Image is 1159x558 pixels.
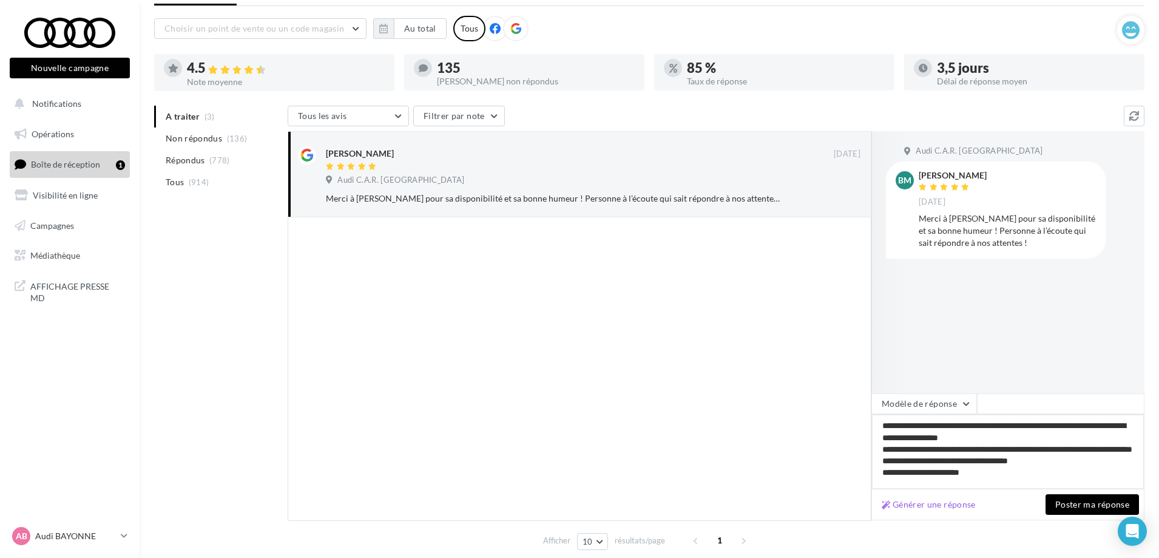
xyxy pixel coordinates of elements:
[116,160,125,170] div: 1
[7,183,132,208] a: Visibilité en ligne
[7,91,127,117] button: Notifications
[919,213,1096,249] div: Merci à [PERSON_NAME] pour sa disponibilité et sa bonne humeur ! Personne à l’écoute qui sait rép...
[288,106,409,126] button: Tous les avis
[916,146,1042,157] span: Audi C.A.R. [GEOGRAPHIC_DATA]
[919,197,945,208] span: [DATE]
[326,192,782,205] div: Merci à [PERSON_NAME] pour sa disponibilité et sa bonne humeur ! Personne à l’écoute qui sait rép...
[30,278,125,304] span: AFFICHAGE PRESSE MD
[337,175,464,186] span: Audi C.A.R. [GEOGRAPHIC_DATA]
[164,23,344,33] span: Choisir un point de vente ou un code magasin
[453,16,485,41] div: Tous
[1118,517,1147,546] div: Open Intercom Messenger
[187,78,385,86] div: Note moyenne
[31,159,100,169] span: Boîte de réception
[7,121,132,147] a: Opérations
[7,151,132,177] a: Boîte de réception1
[687,61,885,75] div: 85 %
[154,18,367,39] button: Choisir un point de vente ou un code magasin
[7,273,132,309] a: AFFICHAGE PRESSE MD
[189,177,209,187] span: (914)
[413,106,505,126] button: Filtrer par note
[16,530,27,542] span: AB
[871,393,977,414] button: Modèle de réponse
[373,18,447,39] button: Au total
[937,61,1135,75] div: 3,5 jours
[937,77,1135,86] div: Délai de réponse moyen
[33,190,98,200] span: Visibilité en ligne
[10,525,130,548] a: AB Audi BAYONNE
[298,111,347,121] span: Tous les avis
[877,497,981,512] button: Générer une réponse
[7,213,132,239] a: Campagnes
[710,531,729,550] span: 1
[166,176,184,188] span: Tous
[437,77,635,86] div: [PERSON_NAME] non répondus
[919,171,987,180] div: [PERSON_NAME]
[30,220,74,230] span: Campagnes
[32,129,74,139] span: Opérations
[577,533,608,550] button: 10
[615,535,665,546] span: résultats/page
[394,18,447,39] button: Au total
[326,148,394,160] div: [PERSON_NAME]
[187,61,385,75] div: 4.5
[227,134,248,143] span: (136)
[1046,494,1139,515] button: Poster ma réponse
[7,243,132,268] a: Médiathèque
[898,174,911,186] span: BM
[10,58,130,78] button: Nouvelle campagne
[166,132,222,145] span: Non répondus
[30,250,80,260] span: Médiathèque
[209,155,230,165] span: (778)
[437,61,635,75] div: 135
[583,537,593,546] span: 10
[35,530,116,542] p: Audi BAYONNE
[687,77,885,86] div: Taux de réponse
[543,535,570,546] span: Afficher
[834,149,860,160] span: [DATE]
[166,154,205,166] span: Répondus
[32,98,81,109] span: Notifications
